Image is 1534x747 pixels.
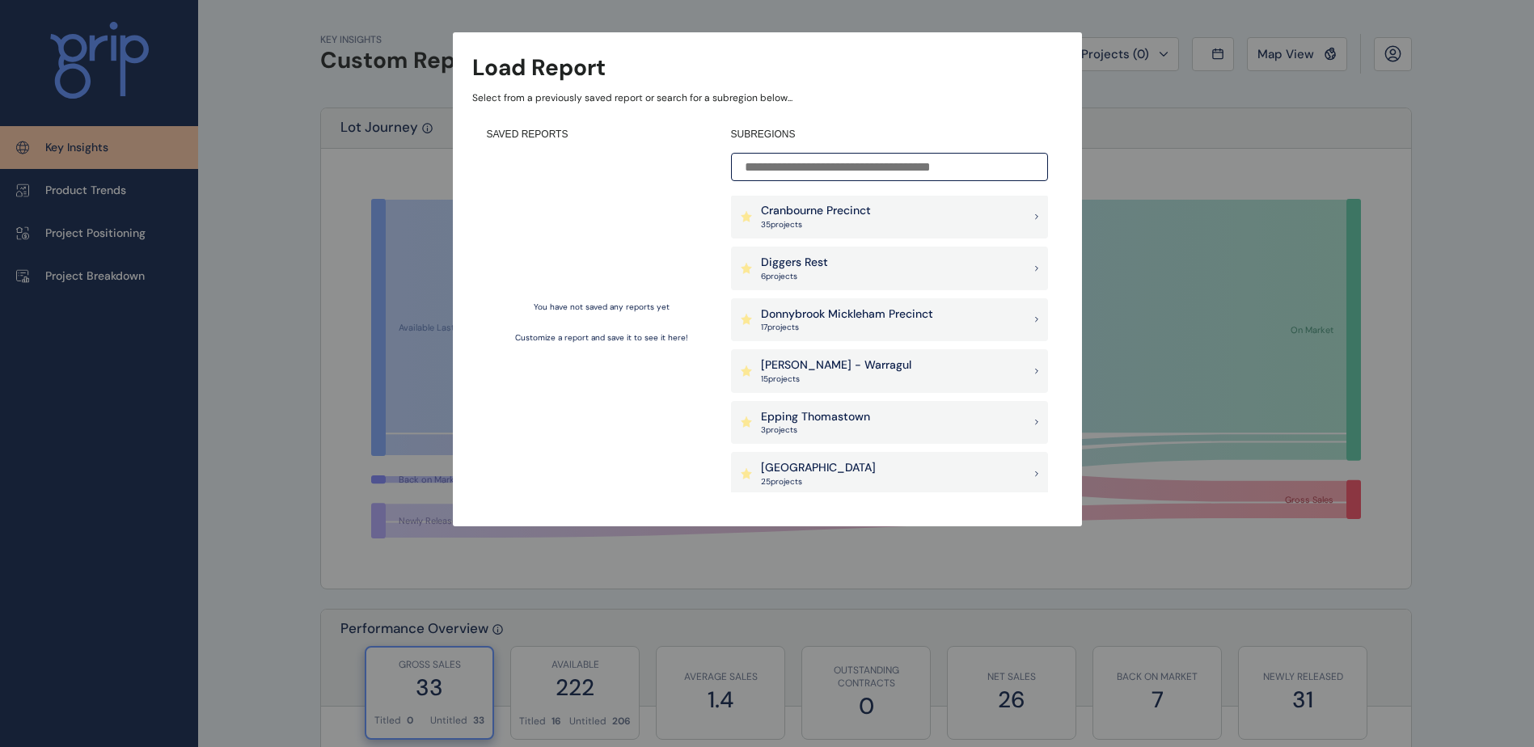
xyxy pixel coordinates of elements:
p: 15 project s [761,373,911,385]
p: Diggers Rest [761,255,828,271]
p: You have not saved any reports yet [534,302,670,313]
p: Donnybrook Mickleham Precinct [761,306,933,323]
p: [GEOGRAPHIC_DATA] [761,460,876,476]
p: 3 project s [761,424,870,436]
p: 6 project s [761,271,828,282]
p: Epping Thomastown [761,409,870,425]
p: Customize a report and save it to see it here! [515,332,688,344]
p: 25 project s [761,476,876,487]
p: 17 project s [761,322,933,333]
h4: SUBREGIONS [731,128,1048,141]
p: [PERSON_NAME] - Warragul [761,357,911,373]
h3: Load Report [472,52,606,83]
h4: SAVED REPORTS [487,128,716,141]
p: Select from a previously saved report or search for a subregion below... [472,91,1063,105]
p: 35 project s [761,219,871,230]
p: Cranbourne Precinct [761,203,871,219]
